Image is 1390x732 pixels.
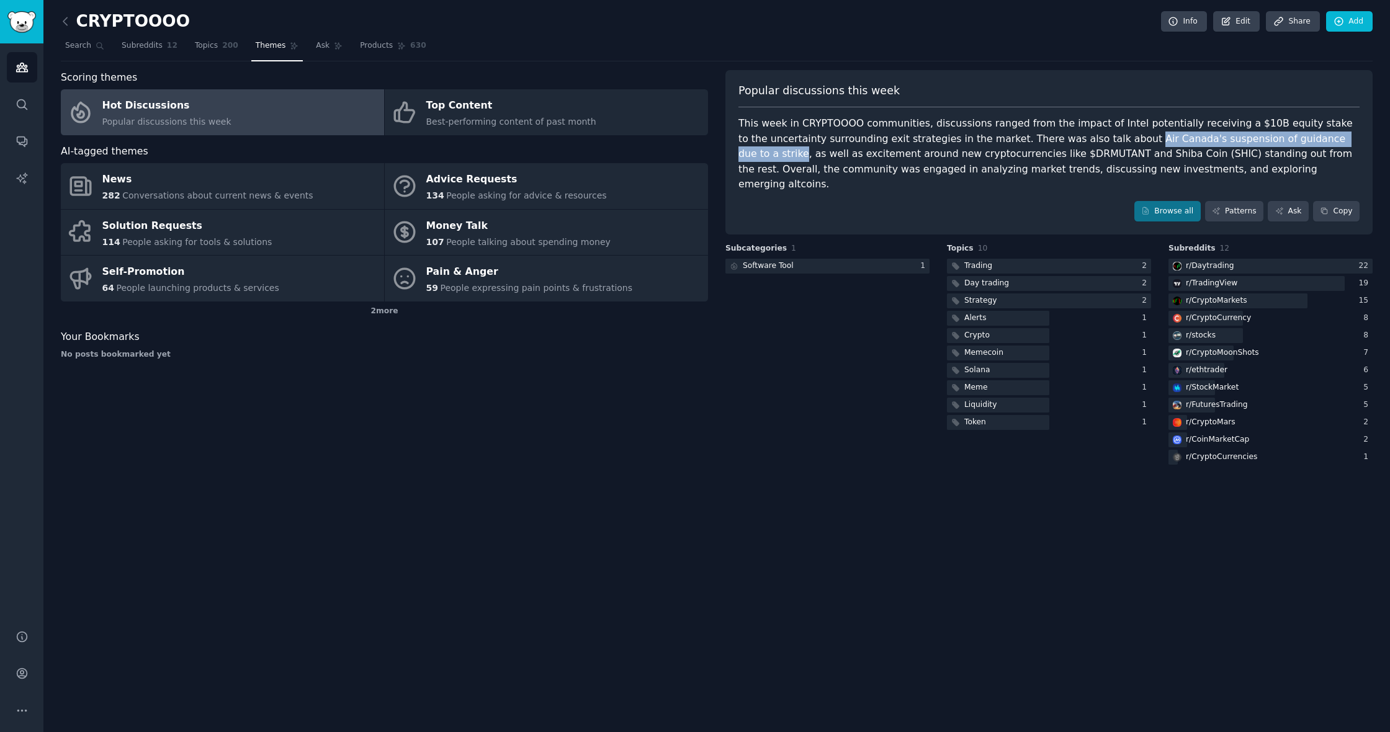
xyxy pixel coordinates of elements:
[1142,417,1151,428] div: 1
[410,40,426,51] span: 630
[61,256,384,301] a: Self-Promotion64People launching products & services
[61,89,384,135] a: Hot DiscussionsPopular discussions this week
[1186,434,1249,445] div: r/ CoinMarketCap
[1173,297,1181,305] img: CryptoMarkets
[116,283,279,293] span: People launching products & services
[964,347,1003,359] div: Memecoin
[312,36,347,61] a: Ask
[446,190,606,200] span: People asking for advice & resources
[947,311,1151,326] a: Alerts1
[964,417,986,428] div: Token
[1186,382,1239,393] div: r/ StockMarket
[947,276,1151,292] a: Day trading2
[1186,417,1235,428] div: r/ CryptoMars
[1186,399,1248,411] div: r/ FuturesTrading
[1313,201,1360,222] button: Copy
[1168,346,1373,361] a: CryptoMoonShotsr/CryptoMoonShots7
[1186,313,1251,324] div: r/ CryptoCurrency
[65,40,91,51] span: Search
[122,190,313,200] span: Conversations about current news & events
[964,313,987,324] div: Alerts
[947,415,1151,431] a: Token1
[947,398,1151,413] a: Liquidity1
[1326,11,1373,32] a: Add
[947,363,1151,378] a: Solana1
[1142,261,1151,272] div: 2
[1142,330,1151,341] div: 1
[1168,398,1373,413] a: FuturesTradingr/FuturesTrading5
[1173,435,1181,444] img: CoinMarketCap
[102,117,231,127] span: Popular discussions this week
[1173,262,1181,270] img: Daytrading
[738,116,1360,192] div: This week in CRYPTOOOO communities, discussions ranged from the impact of Intel potentially recei...
[1142,399,1151,411] div: 1
[426,216,611,236] div: Money Talk
[385,163,708,209] a: Advice Requests134People asking for advice & resources
[964,261,992,272] div: Trading
[1168,450,1373,465] a: CryptoCurrenciesr/CryptoCurrencies1
[1363,330,1373,341] div: 8
[61,349,708,360] div: No posts bookmarked yet
[1142,382,1151,393] div: 1
[1168,311,1373,326] a: CryptoCurrencyr/CryptoCurrency8
[1168,415,1373,431] a: CryptoMarsr/CryptoMars2
[117,36,182,61] a: Subreddits12
[1173,418,1181,427] img: CryptoMars
[426,170,607,190] div: Advice Requests
[1168,259,1373,274] a: Daytradingr/Daytrading22
[1186,330,1216,341] div: r/ stocks
[102,283,114,293] span: 64
[1186,347,1259,359] div: r/ CryptoMoonShots
[426,237,444,247] span: 107
[102,170,313,190] div: News
[102,237,120,247] span: 114
[385,210,708,256] a: Money Talk107People talking about spending money
[791,244,796,252] span: 1
[426,96,596,116] div: Top Content
[122,237,272,247] span: People asking for tools & solutions
[1142,347,1151,359] div: 1
[1363,382,1373,393] div: 5
[1266,11,1319,32] a: Share
[385,89,708,135] a: Top ContentBest-performing content of past month
[61,329,140,345] span: Your Bookmarks
[1363,347,1373,359] div: 7
[1168,363,1373,378] a: ethtraderr/ethtrader6
[122,40,163,51] span: Subreddits
[1186,261,1234,272] div: r/ Daytrading
[1363,365,1373,376] div: 6
[1142,295,1151,306] div: 2
[1173,453,1181,462] img: CryptoCurrencies
[1205,201,1263,222] a: Patterns
[964,365,990,376] div: Solana
[1363,452,1373,463] div: 1
[426,190,444,200] span: 134
[1363,434,1373,445] div: 2
[61,36,109,61] a: Search
[360,40,393,51] span: Products
[964,399,997,411] div: Liquidity
[61,163,384,209] a: News282Conversations about current news & events
[1363,313,1373,324] div: 8
[1186,452,1257,463] div: r/ CryptoCurrencies
[1213,11,1260,32] a: Edit
[1186,365,1227,376] div: r/ ethtrader
[743,261,794,272] div: Software Tool
[256,40,286,51] span: Themes
[316,40,330,51] span: Ask
[1358,295,1373,306] div: 15
[1168,243,1216,254] span: Subreddits
[102,216,272,236] div: Solution Requests
[102,262,279,282] div: Self-Promotion
[446,237,611,247] span: People talking about spending money
[167,40,177,51] span: 12
[61,12,190,32] h2: CRYPTOOOO
[947,243,974,254] span: Topics
[1220,244,1230,252] span: 12
[1186,295,1247,306] div: r/ CryptoMarkets
[725,243,787,254] span: Subcategories
[385,256,708,301] a: Pain & Anger59People expressing pain points & frustrations
[1363,417,1373,428] div: 2
[964,330,990,341] div: Crypto
[1142,313,1151,324] div: 1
